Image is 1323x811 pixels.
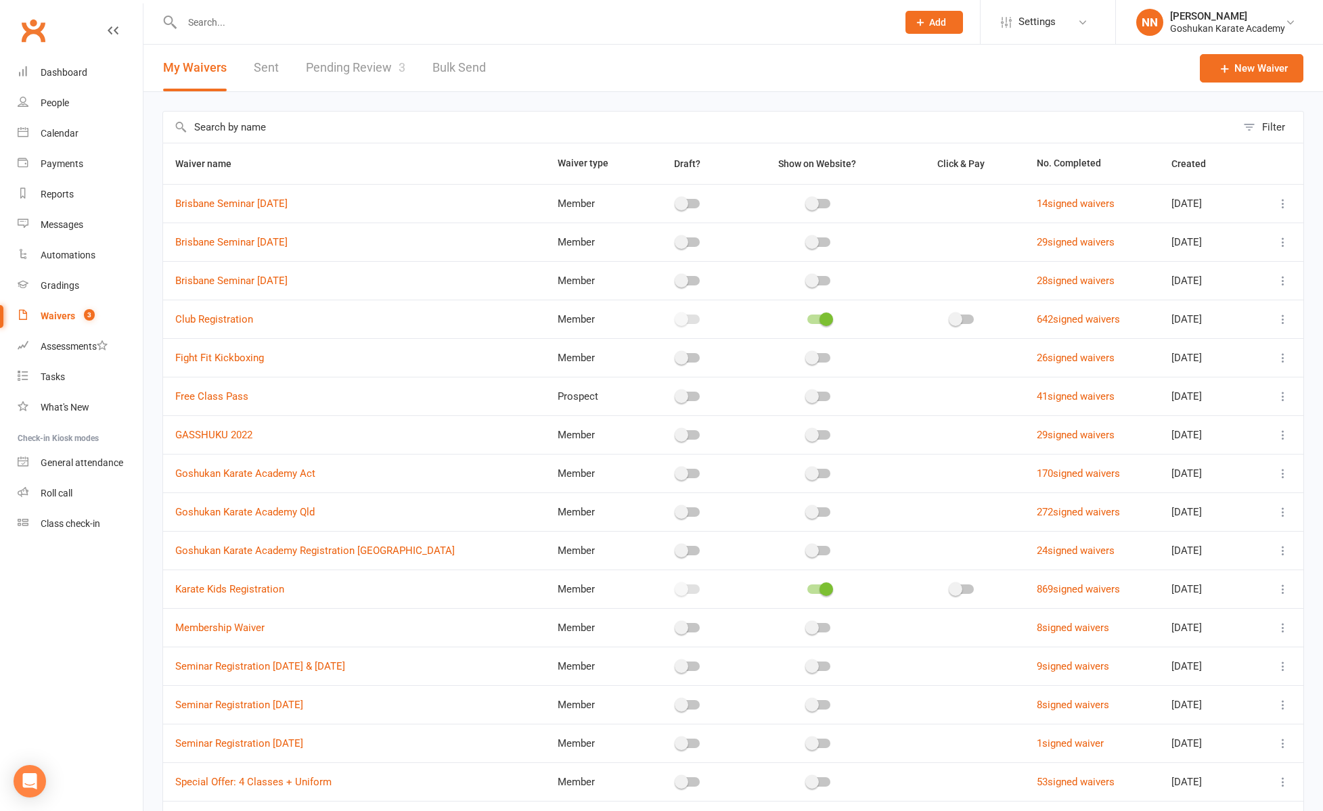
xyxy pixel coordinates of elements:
[545,531,640,570] td: Member
[175,660,345,672] a: Seminar Registration [DATE] & [DATE]
[175,313,253,325] a: Club Registration
[41,488,72,499] div: Roll call
[1037,352,1115,364] a: 26signed waivers
[18,362,143,392] a: Tasks
[1037,622,1109,634] a: 8signed waivers
[18,448,143,478] a: General attendance kiosk mode
[1037,544,1115,557] a: 24signed waivers
[18,179,143,210] a: Reports
[1037,275,1115,287] a: 28signed waivers
[1159,454,1252,492] td: [DATE]
[1037,583,1120,595] a: 869signed waivers
[163,112,1236,143] input: Search by name
[41,219,83,230] div: Messages
[18,240,143,271] a: Automations
[41,97,69,108] div: People
[1037,467,1120,480] a: 170signed waivers
[1171,156,1221,172] button: Created
[41,310,75,321] div: Waivers
[1159,685,1252,724] td: [DATE]
[14,765,46,797] div: Open Intercom Messenger
[1159,338,1252,377] td: [DATE]
[175,352,264,364] a: Fight Fit Kickboxing
[1262,119,1285,135] div: Filter
[175,275,288,287] a: Brisbane Seminar [DATE]
[84,309,95,321] span: 3
[674,158,700,169] span: Draft?
[175,198,288,210] a: Brisbane Seminar [DATE]
[1159,647,1252,685] td: [DATE]
[925,156,1000,172] button: Click & Pay
[1170,22,1285,34] div: Goshukan Karate Academy
[1159,762,1252,801] td: [DATE]
[1159,608,1252,647] td: [DATE]
[662,156,715,172] button: Draft?
[545,415,640,454] td: Member
[545,454,640,492] td: Member
[163,45,227,91] button: My Waivers
[175,506,315,518] a: Goshukan Karate Academy Qld
[18,118,143,149] a: Calendar
[545,570,640,608] td: Member
[41,128,79,139] div: Calendar
[545,647,640,685] td: Member
[1171,158,1221,169] span: Created
[929,17,946,28] span: Add
[937,158,985,169] span: Click & Pay
[545,143,640,184] th: Waiver type
[175,390,248,402] a: Free Class Pass
[175,158,246,169] span: Waiver name
[545,608,640,647] td: Member
[545,261,640,300] td: Member
[175,622,265,634] a: Membership Waiver
[41,189,74,200] div: Reports
[1159,531,1252,570] td: [DATE]
[41,371,65,382] div: Tasks
[18,271,143,301] a: Gradings
[175,776,332,788] a: Special Offer: 4 Classes + Uniform
[1200,54,1303,83] a: New Waiver
[766,156,871,172] button: Show on Website?
[545,300,640,338] td: Member
[18,478,143,509] a: Roll call
[1018,7,1056,37] span: Settings
[41,457,123,468] div: General attendance
[18,509,143,539] a: Class kiosk mode
[16,14,50,47] a: Clubworx
[1159,492,1252,531] td: [DATE]
[1025,143,1160,184] th: No. Completed
[1037,737,1104,749] a: 1signed waiver
[41,250,95,260] div: Automations
[178,13,888,32] input: Search...
[1037,236,1115,248] a: 29signed waivers
[1037,506,1120,518] a: 272signed waivers
[175,429,252,441] a: GASSHUKU 2022
[41,518,100,529] div: Class check-in
[18,57,143,88] a: Dashboard
[1159,184,1252,223] td: [DATE]
[175,544,455,557] a: Goshukan Karate Academy Registration [GEOGRAPHIC_DATA]
[1136,9,1163,36] div: NN
[1037,699,1109,711] a: 8signed waivers
[175,236,288,248] a: Brisbane Seminar [DATE]
[545,223,640,261] td: Member
[1159,261,1252,300] td: [DATE]
[1037,776,1115,788] a: 53signed waivers
[545,184,640,223] td: Member
[1159,300,1252,338] td: [DATE]
[1037,429,1115,441] a: 29signed waivers
[1236,112,1303,143] button: Filter
[1159,377,1252,415] td: [DATE]
[1170,10,1285,22] div: [PERSON_NAME]
[18,301,143,331] a: Waivers 3
[905,11,963,34] button: Add
[18,331,143,362] a: Assessments
[306,45,405,91] a: Pending Review3
[41,158,83,169] div: Payments
[778,158,856,169] span: Show on Website?
[18,210,143,240] a: Messages
[41,280,79,291] div: Gradings
[18,149,143,179] a: Payments
[1159,570,1252,608] td: [DATE]
[399,60,405,74] span: 3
